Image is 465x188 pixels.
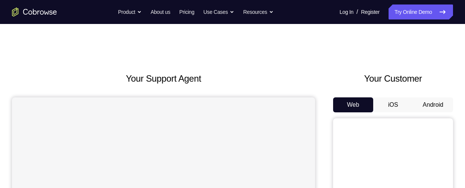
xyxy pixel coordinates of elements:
button: Use Cases [203,4,234,19]
a: Try Online Demo [389,4,453,19]
h2: Your Support Agent [12,72,315,85]
h2: Your Customer [333,72,453,85]
button: Web [333,97,373,112]
a: Register [361,4,380,19]
button: Resources [243,4,274,19]
a: Log In [339,4,353,19]
a: Pricing [179,4,194,19]
a: Go to the home page [12,7,57,16]
a: About us [151,4,170,19]
button: Android [413,97,453,112]
button: iOS [373,97,413,112]
span: / [356,7,358,16]
button: Product [118,4,142,19]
